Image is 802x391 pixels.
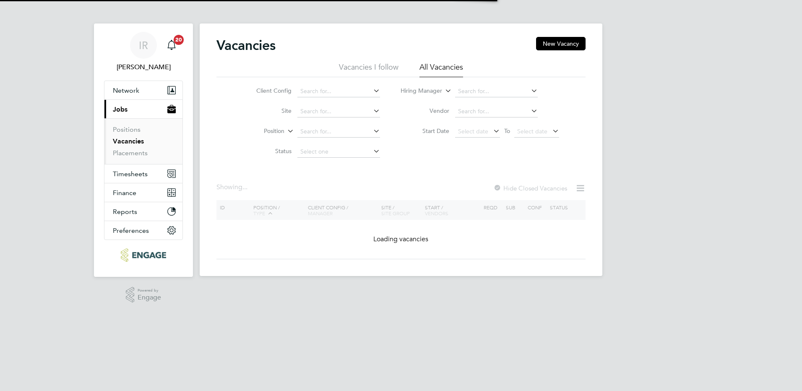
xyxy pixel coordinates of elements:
span: Select date [458,128,488,135]
a: Go to home page [104,248,183,262]
span: Finance [113,189,136,197]
span: Network [113,86,139,94]
button: New Vacancy [536,37,586,50]
label: Site [243,107,292,115]
span: Select date [517,128,547,135]
div: Jobs [104,118,182,164]
img: ncclondon-logo-retina.png [121,248,166,262]
label: Client Config [243,87,292,94]
input: Search for... [297,106,380,117]
label: Vendor [401,107,449,115]
button: Jobs [104,100,182,118]
span: IR [139,40,148,51]
span: Ian Rist [104,62,183,72]
button: Finance [104,183,182,202]
span: ... [242,183,247,191]
span: Jobs [113,105,128,113]
button: Timesheets [104,164,182,183]
span: To [502,125,513,136]
label: Position [236,127,284,136]
input: Select one [297,146,380,158]
li: All Vacancies [419,62,463,77]
nav: Main navigation [94,23,193,277]
span: Engage [138,294,161,301]
span: 20 [174,35,184,45]
a: Positions [113,125,141,133]
button: Reports [104,202,182,221]
button: Preferences [104,221,182,240]
label: Hiring Manager [394,87,442,95]
span: Preferences [113,227,149,235]
li: Vacancies I follow [339,62,398,77]
input: Search for... [455,106,538,117]
a: 20 [163,32,180,59]
input: Search for... [297,126,380,138]
a: Vacancies [113,137,144,145]
a: Powered byEngage [126,287,161,303]
label: Start Date [401,127,449,135]
input: Search for... [297,86,380,97]
a: IR[PERSON_NAME] [104,32,183,72]
button: Network [104,81,182,99]
h2: Vacancies [216,37,276,54]
label: Hide Closed Vacancies [493,184,567,192]
span: Reports [113,208,137,216]
span: Timesheets [113,170,148,178]
a: Placements [113,149,148,157]
label: Status [243,147,292,155]
input: Search for... [455,86,538,97]
span: Powered by [138,287,161,294]
div: Showing [216,183,249,192]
